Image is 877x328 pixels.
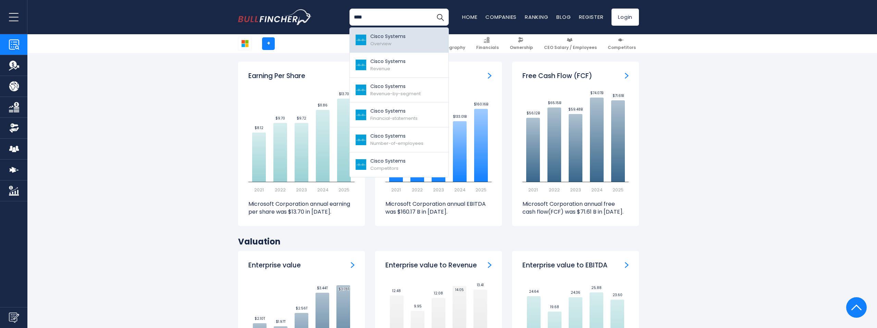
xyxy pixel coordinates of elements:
[522,72,592,80] h3: Free Cash Flow (FCF)
[350,127,448,152] a: Cisco Systems Number-of-employees
[529,289,539,294] text: 24.64
[297,116,306,121] text: $9.72
[455,287,464,292] text: 14.05
[485,13,517,21] a: Companies
[613,187,623,193] text: 2025
[570,187,581,193] text: 2023
[522,200,629,216] p: Microsoft Corporation annual free cash flow(FCF) was $71.61 B in [DATE].
[591,187,603,193] text: 2024
[474,102,488,107] text: $160.16B
[350,102,448,127] a: Cisco Systems Financial-statements
[275,116,285,121] text: $9.70
[276,319,286,324] text: $1.97T
[238,9,312,25] a: Go to homepage
[351,261,355,268] a: Enterprise value
[544,45,597,50] span: CEO Salary / Employees
[612,9,639,26] a: Login
[613,292,622,298] text: 23.60
[608,45,636,50] span: Competitors
[476,45,499,50] span: Financials
[385,261,477,270] h3: Enterprise value to Revenue
[296,306,308,311] text: $2.56T
[507,34,536,53] a: Ownership
[350,78,448,103] a: Cisco Systems Revenue-by-segment
[510,45,533,50] span: Ownership
[370,157,406,165] p: Cisco Systems
[613,93,624,98] text: $71.61B
[262,37,275,50] a: +
[370,90,421,97] span: Revenue-by-segment
[238,236,639,247] h2: Valuation
[391,187,401,193] text: 2021
[370,58,406,65] p: Cisco Systems
[370,115,418,122] span: Financial-statements
[385,200,492,216] p: Microsoft Corporation annual EBITDA was $160.17 B in [DATE].
[370,65,390,72] span: Revenue
[541,34,600,53] a: CEO Salary / Employees
[350,28,448,53] a: Cisco Systems Overview
[248,200,355,216] p: Microsoft Corporation annual earning per share was $13.70 in [DATE].
[339,91,349,97] text: $13.70
[454,187,466,193] text: 2024
[238,37,251,50] img: MSFT logo
[527,111,540,116] text: $56.12B
[338,287,349,292] text: $3.78T
[370,33,406,40] p: Cisco Systems
[548,100,561,105] text: $65.15B
[338,187,349,193] text: 2025
[488,72,492,79] a: EBITDA
[605,34,639,53] a: Competitors
[462,13,477,21] a: Home
[255,316,265,321] text: $2.10T
[350,53,448,78] a: Cisco Systems Revenue
[248,72,305,80] h3: Earning Per Share
[434,291,443,296] text: 12.08
[9,123,19,133] img: Ownership
[453,114,467,119] text: $133.01B
[414,304,422,309] text: 9.95
[392,288,401,293] text: 12.48
[550,304,559,310] text: 19.68
[317,187,329,193] text: 2024
[556,13,571,21] a: Blog
[370,140,423,147] span: Number-of-employees
[625,72,629,79] a: Free Cash Flow
[473,34,502,53] a: Financials
[370,108,418,115] p: Cisco Systems
[590,90,603,96] text: $74.07B
[318,103,328,108] text: $11.86
[412,187,423,193] text: 2022
[255,125,263,130] text: $8.12
[488,261,492,268] a: Enterprise value to Revenue
[432,9,449,26] button: Search
[370,165,398,172] span: Competitors
[296,187,307,193] text: 2023
[528,187,538,193] text: 2021
[370,133,423,140] p: Cisco Systems
[625,261,629,268] a: Enterprise value to EBITDA
[433,187,444,193] text: 2023
[350,152,448,177] a: Cisco Systems Competitors
[275,187,286,193] text: 2022
[317,286,328,291] text: $3.44T
[477,282,484,288] text: 13.41
[475,187,486,193] text: 2025
[370,40,392,47] span: Overview
[522,261,607,270] h3: Enterprise value to EBITDA
[568,107,583,112] text: $59.48B
[525,13,548,21] a: Ranking
[591,285,602,290] text: 25.88
[549,187,560,193] text: 2022
[254,187,264,193] text: 2021
[370,83,421,90] p: Cisco Systems
[248,261,301,270] h3: Enterprise value
[571,290,580,295] text: 24.36
[579,13,603,21] a: Register
[238,9,312,25] img: bullfincher logo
